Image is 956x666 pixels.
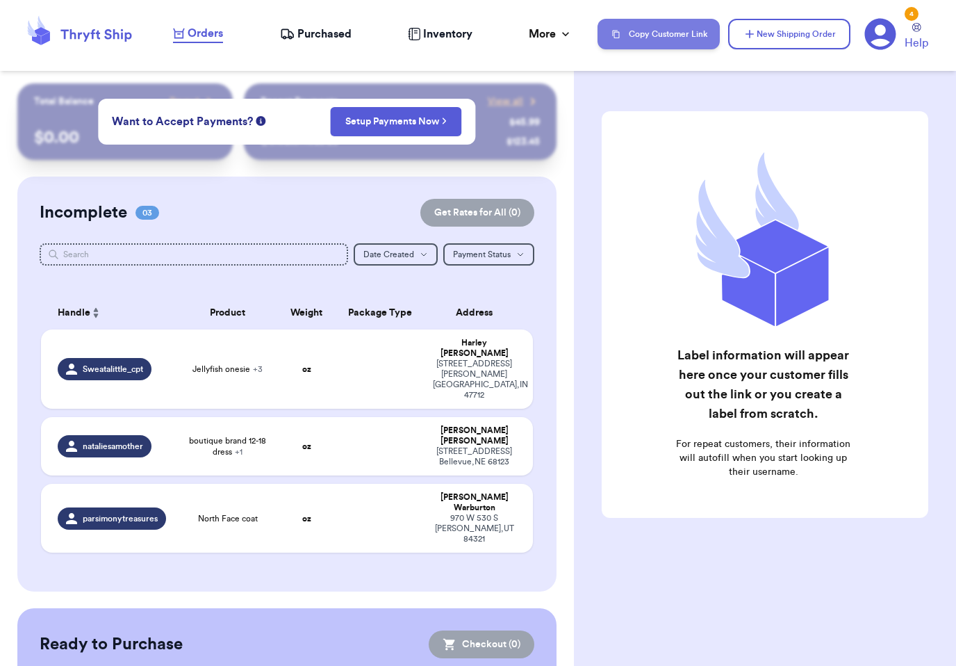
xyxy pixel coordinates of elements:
[336,296,425,330] th: Package Type
[135,206,159,220] span: 03
[433,338,516,359] div: Harley [PERSON_NAME]
[170,95,199,108] span: Payout
[673,437,854,479] p: For repeat customers, their information will autofill when you start looking up their username.
[425,296,533,330] th: Address
[429,631,534,658] button: Checkout (0)
[488,95,523,108] span: View all
[905,35,928,51] span: Help
[433,513,516,544] div: 970 W 530 S [PERSON_NAME] , UT 84321
[302,514,311,523] strong: oz
[363,250,414,259] span: Date Created
[179,296,277,330] th: Product
[188,25,223,42] span: Orders
[529,26,572,42] div: More
[170,95,216,108] a: Payout
[34,95,94,108] p: Total Balance
[173,25,223,43] a: Orders
[420,199,534,227] button: Get Rates for All (0)
[58,306,90,320] span: Handle
[423,26,472,42] span: Inventory
[345,115,447,129] a: Setup Payments Now
[83,513,158,524] span: parsimonytreasures
[277,296,336,330] th: Weight
[198,513,258,524] span: North Face coat
[90,304,101,321] button: Sort ascending
[443,243,534,266] button: Payment Status
[905,23,928,51] a: Help
[433,359,516,400] div: [STREET_ADDRESS][PERSON_NAME] [GEOGRAPHIC_DATA] , IN 47712
[506,135,540,149] div: $ 123.45
[253,365,263,373] span: + 3
[192,364,263,375] span: Jellyfish onesie
[509,115,540,129] div: $ 45.99
[40,202,127,224] h2: Incomplete
[280,26,352,42] a: Purchased
[40,633,183,656] h2: Ready to Purchase
[261,95,338,108] p: Recent Payments
[433,446,516,467] div: [STREET_ADDRESS] Bellevue , NE 68123
[354,243,438,266] button: Date Created
[302,442,311,450] strong: oz
[673,346,854,423] h2: Label information will appear here once your customer fills out the link or you create a label fr...
[302,365,311,373] strong: oz
[40,243,348,266] input: Search
[34,127,216,149] p: $ 0.00
[453,250,511,259] span: Payment Status
[187,435,269,457] span: boutique brand 12-18 dress
[433,492,516,513] div: [PERSON_NAME] Warburton
[905,7,918,21] div: 4
[488,95,540,108] a: View all
[728,19,850,49] button: New Shipping Order
[433,425,516,446] div: [PERSON_NAME] [PERSON_NAME]
[331,107,462,136] button: Setup Payments Now
[297,26,352,42] span: Purchased
[597,19,720,49] button: Copy Customer Link
[83,364,143,375] span: Sweatalittle_cpt
[112,113,253,130] span: Want to Accept Payments?
[83,441,143,452] span: nataliesamother
[235,448,242,456] span: + 1
[408,26,472,42] a: Inventory
[864,18,896,50] a: 4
